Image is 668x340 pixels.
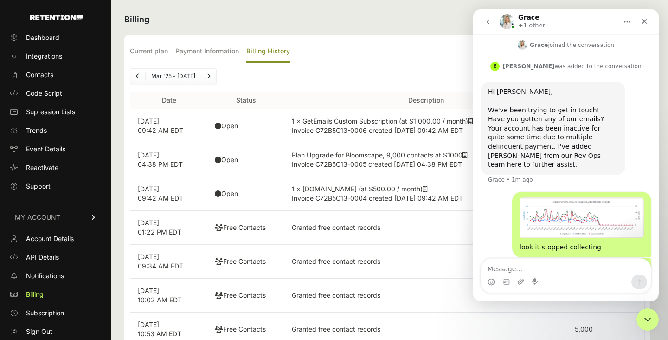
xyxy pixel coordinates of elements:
[473,9,659,301] iframe: Intercom live chat
[26,107,75,117] span: Supression Lists
[138,286,200,305] p: [DATE] 10:02 AM EDT
[175,41,239,63] label: Payment Information
[26,327,52,336] span: Sign Out
[6,306,106,320] a: Subscription
[6,49,106,64] a: Integrations
[145,72,201,80] li: Mar '25 - [DATE]
[26,70,53,79] span: Contacts
[26,182,51,191] span: Support
[26,253,59,262] span: API Details
[26,234,74,243] span: Account Details
[15,213,60,222] span: MY ACCOUNT
[284,245,567,279] td: Granted free contact records
[26,163,58,172] span: Reactivate
[6,105,106,119] a: Supression Lists
[130,92,207,109] th: Date
[6,123,106,138] a: Trends
[284,211,567,245] td: Granted free contact records
[30,15,83,20] img: Retention.com
[26,308,64,318] span: Subscription
[6,142,106,157] a: Event Details
[284,177,567,211] td: 1 × [DOMAIN_NAME] (at $500.00 / month)
[284,143,567,177] td: Plan Upgrade for Bloomscape, 9,000 contacts at $1000
[138,320,200,339] p: [DATE] 10:53 AM EDT
[292,160,462,168] span: Invoice C72B5C13-0005 created [DATE] 04:38 PM EDT
[6,231,106,246] a: Account Details
[26,52,62,61] span: Integrations
[6,287,106,302] a: Billing
[6,179,106,194] a: Support
[636,308,659,331] iframe: Intercom live chat
[6,86,106,101] a: Code Script
[292,126,463,134] span: Invoice C72B5C13-0006 created [DATE] 09:42 AM EDT
[6,324,106,339] a: Sign Out
[6,250,106,265] a: API Details
[26,33,59,42] span: Dashboard
[6,67,106,82] a: Contacts
[207,211,284,245] td: Free Contacts
[284,92,567,109] th: Description
[207,177,284,211] td: Open
[207,245,284,279] td: Free Contacts
[207,92,284,109] th: Status
[138,117,200,135] p: [DATE] 09:42 AM EDT
[284,109,567,143] td: 1 × GetEmails Custom Subscription (at $1,000.00 / month)
[26,144,65,154] span: Event Details
[284,279,567,313] td: Granted free contact records
[207,279,284,313] td: Free Contacts
[130,41,168,63] label: Current plan
[6,203,106,231] a: MY ACCOUNT
[207,109,284,143] td: Open
[6,268,106,283] a: Notifications
[138,150,200,169] p: [DATE] 04:38 PM EDT
[26,126,47,135] span: Trends
[207,143,284,177] td: Open
[246,41,290,63] label: Billing History
[26,271,64,281] span: Notifications
[6,160,106,175] a: Reactivate
[130,69,145,84] a: Previous
[575,325,593,333] label: 5,000
[138,218,200,237] p: [DATE] 01:22 PM EDT
[138,252,200,271] p: [DATE] 09:34 AM EDT
[6,30,106,45] a: Dashboard
[292,194,463,202] span: Invoice C72B5C13-0004 created [DATE] 09:42 AM EDT
[124,13,650,26] h2: Billing
[26,290,44,299] span: Billing
[201,69,216,84] a: Next
[138,184,200,203] p: [DATE] 09:42 AM EDT
[26,89,62,98] span: Code Script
